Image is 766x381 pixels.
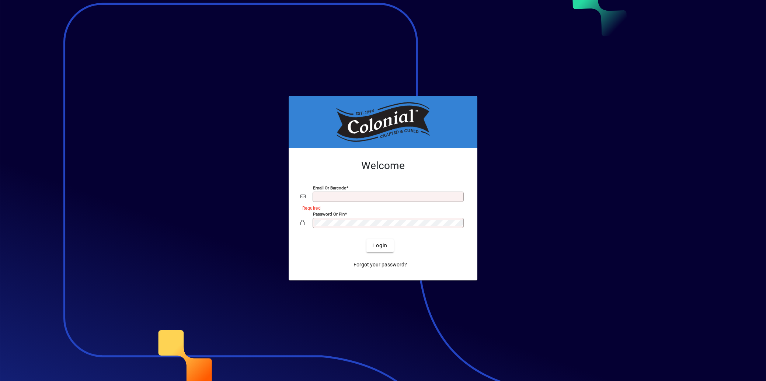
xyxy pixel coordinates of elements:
button: Login [366,239,393,252]
mat-error: Required [302,204,460,212]
mat-label: Password or Pin [313,211,345,216]
span: Login [372,242,387,249]
span: Forgot your password? [354,261,407,269]
h2: Welcome [300,160,466,172]
a: Forgot your password? [351,258,410,272]
mat-label: Email or Barcode [313,185,346,190]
